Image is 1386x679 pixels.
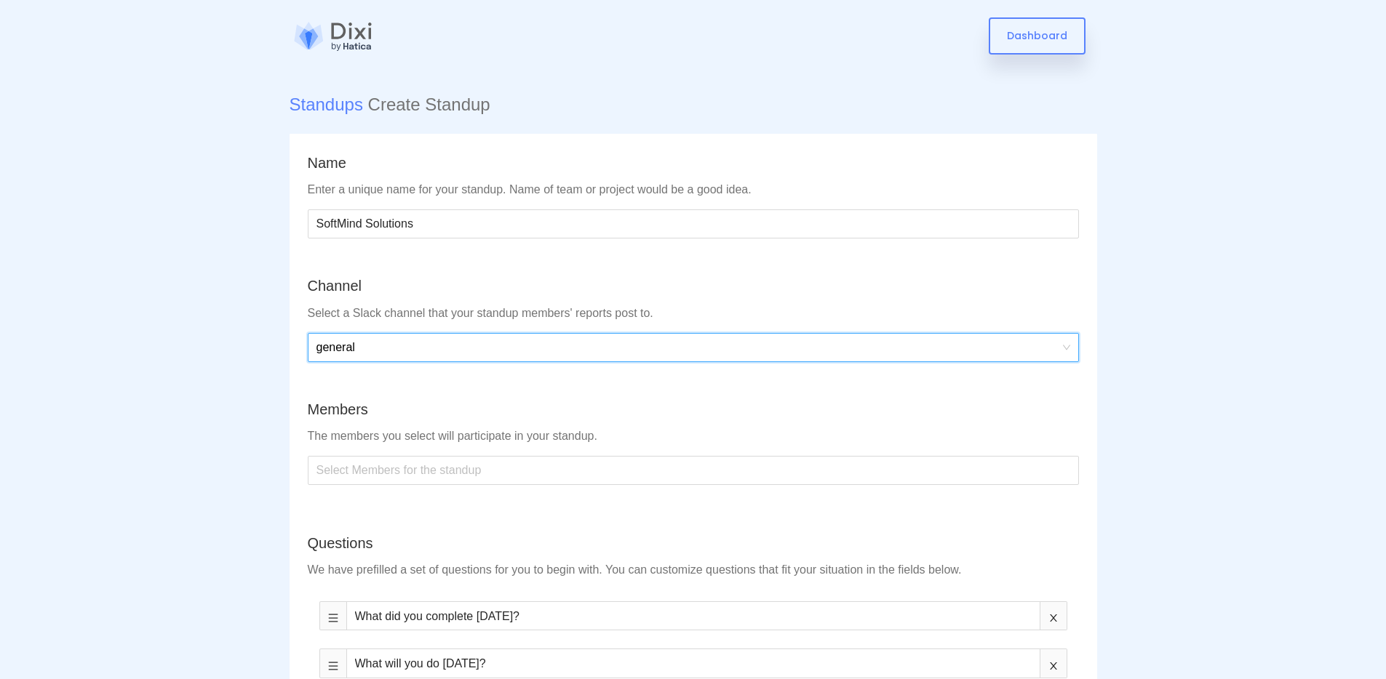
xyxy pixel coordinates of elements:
[308,152,1079,174] div: Name
[290,95,363,114] a: Standups
[308,398,1079,421] div: Members
[328,613,338,623] span: menu
[1048,613,1059,623] span: close
[989,17,1086,55] a: Dashboard
[308,209,1079,238] input: Enter name for this standup...
[308,428,1079,445] div: The members you select will participate in your standup.
[316,334,1070,361] span: general
[308,182,1079,198] div: Enter a unique name for your standup. Name of team or project would be a good idea.
[308,562,1079,579] div: We have prefilled a set of questions for you to begin with. You can customize questions that fit ...
[328,661,338,671] span: menu
[290,95,1097,116] h5: Create Standup
[1048,661,1059,671] span: close
[308,532,1079,555] div: Questions
[308,305,1079,322] div: Select a Slack channel that your standup members' reports post to.
[308,275,1079,297] div: Channel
